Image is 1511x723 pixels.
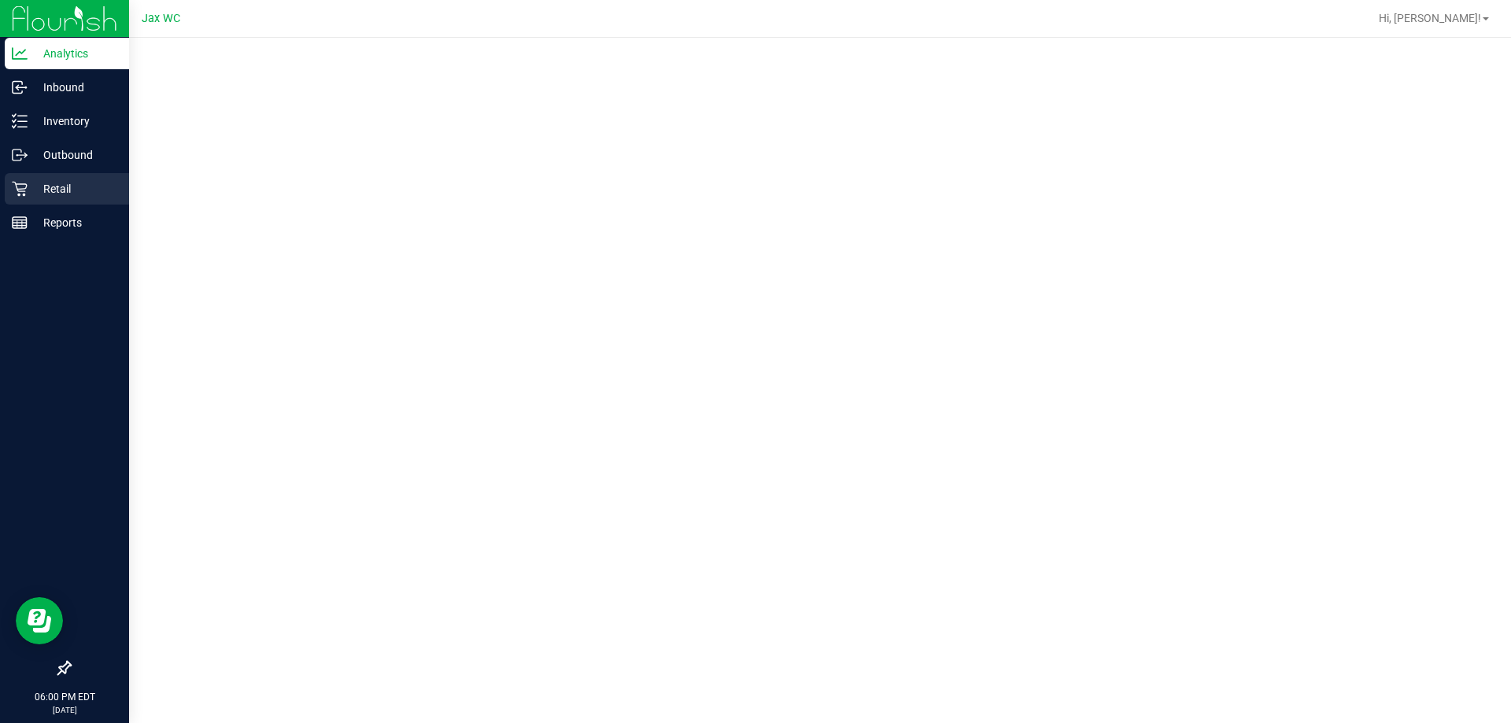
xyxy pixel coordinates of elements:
[12,147,28,163] inline-svg: Outbound
[12,79,28,95] inline-svg: Inbound
[7,704,122,716] p: [DATE]
[1379,12,1481,24] span: Hi, [PERSON_NAME]!
[28,146,122,164] p: Outbound
[28,44,122,63] p: Analytics
[28,213,122,232] p: Reports
[12,113,28,129] inline-svg: Inventory
[12,181,28,197] inline-svg: Retail
[16,597,63,644] iframe: Resource center
[28,112,122,131] p: Inventory
[28,179,122,198] p: Retail
[142,12,180,25] span: Jax WC
[28,78,122,97] p: Inbound
[12,215,28,231] inline-svg: Reports
[7,690,122,704] p: 06:00 PM EDT
[12,46,28,61] inline-svg: Analytics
